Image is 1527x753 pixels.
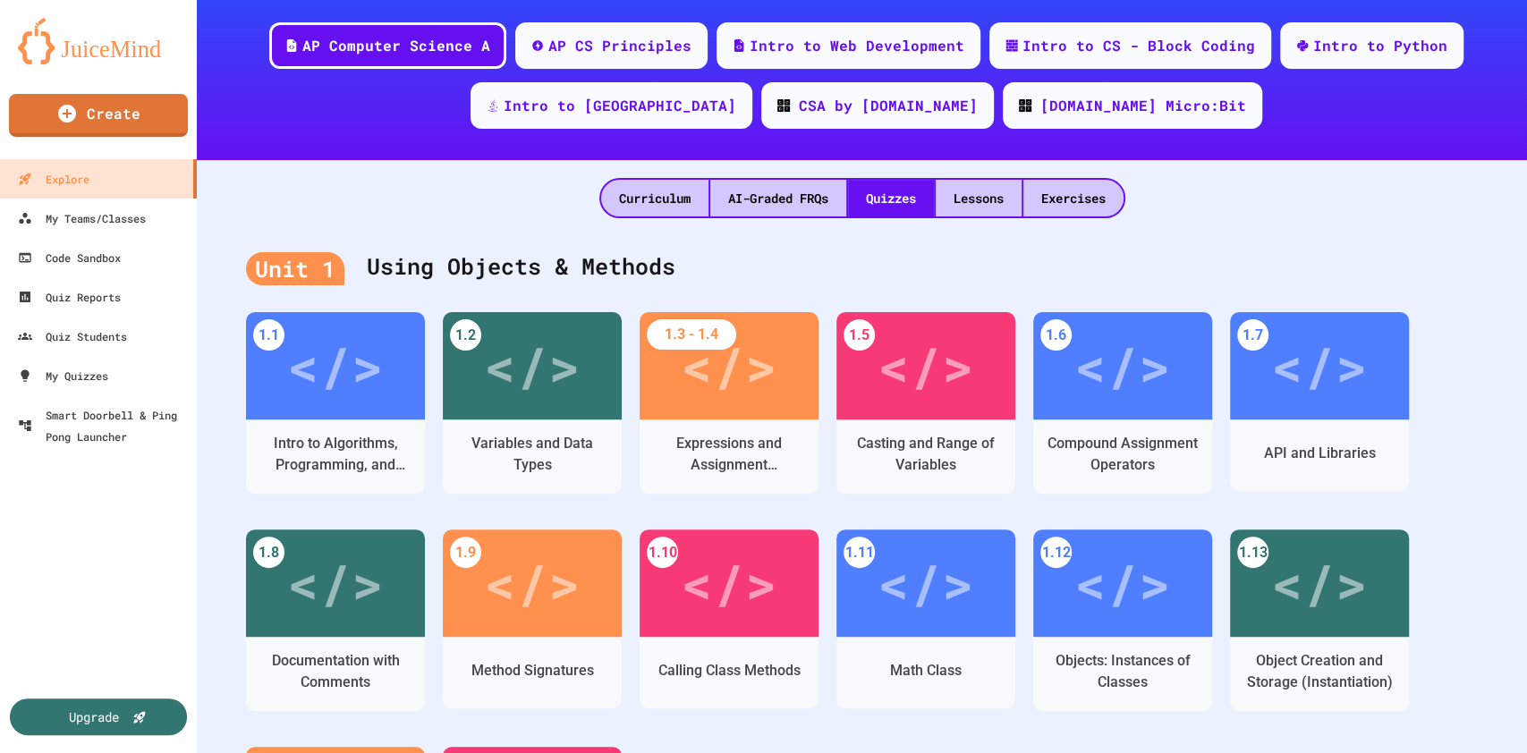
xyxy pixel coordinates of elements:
div: [DOMAIN_NAME] Micro:Bit [1040,95,1246,116]
div: Using Objects & Methods [246,232,1478,303]
div: 1.12 [1040,537,1072,568]
div: AP CS Principles [548,35,691,56]
div: Math Class [890,660,962,681]
div: Quizzes [848,180,934,216]
div: Intro to Web Development [750,35,964,56]
div: </> [484,326,581,406]
div: Code Sandbox [18,247,121,268]
div: </> [681,543,777,623]
div: </> [878,543,974,623]
div: CSA by [DOMAIN_NAME] [799,95,978,116]
div: </> [1271,326,1368,406]
div: </> [1271,543,1368,623]
div: 1.6 [1040,319,1072,351]
div: Variables and Data Types [456,433,608,476]
div: AP Computer Science A [302,35,490,56]
div: 1.9 [450,537,481,568]
div: Method Signatures [471,660,594,681]
div: Exercises [1023,180,1124,216]
img: logo-orange.svg [18,18,179,64]
img: CODE_logo_RGB.png [777,99,790,112]
div: Calling Class Methods [658,660,801,681]
div: AI-Graded FRQs [710,180,846,216]
div: 1.7 [1237,319,1268,351]
div: 1.3 - 1.4 [647,319,736,350]
div: </> [681,326,777,406]
div: Intro to Python [1313,35,1447,56]
div: Quiz Reports [18,286,121,308]
div: Curriculum [601,180,708,216]
div: Lessons [936,180,1022,216]
div: </> [1074,543,1171,623]
div: 1.13 [1237,537,1268,568]
div: </> [287,543,384,623]
div: Objects: Instances of Classes [1047,650,1199,693]
div: </> [1074,326,1171,406]
a: Create [9,94,188,137]
div: Smart Doorbell & Ping Pong Launcher [18,404,190,447]
div: Upgrade [69,707,119,726]
div: 1.2 [450,319,481,351]
div: Intro to Algorithms, Programming, and Compilers [259,433,411,476]
img: CODE_logo_RGB.png [1019,99,1031,112]
div: 1.8 [253,537,284,568]
div: Intro to CS - Block Coding [1022,35,1255,56]
div: Expressions and Assignment Statements [653,433,805,476]
div: Intro to [GEOGRAPHIC_DATA] [504,95,736,116]
div: 1.10 [647,537,678,568]
div: My Teams/Classes [18,207,146,229]
div: </> [287,326,384,406]
div: 1.11 [844,537,875,568]
div: </> [484,543,581,623]
div: Documentation with Comments [259,650,411,693]
div: 1.1 [253,319,284,351]
div: Unit 1 [246,252,344,286]
div: API and Libraries [1264,443,1376,464]
div: Quiz Students [18,326,127,347]
div: </> [878,326,974,406]
div: My Quizzes [18,365,108,386]
div: 1.5 [844,319,875,351]
div: Object Creation and Storage (Instantiation) [1243,650,1396,693]
div: Compound Assignment Operators [1047,433,1199,476]
div: Casting and Range of Variables [850,433,1002,476]
div: Explore [18,168,89,190]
